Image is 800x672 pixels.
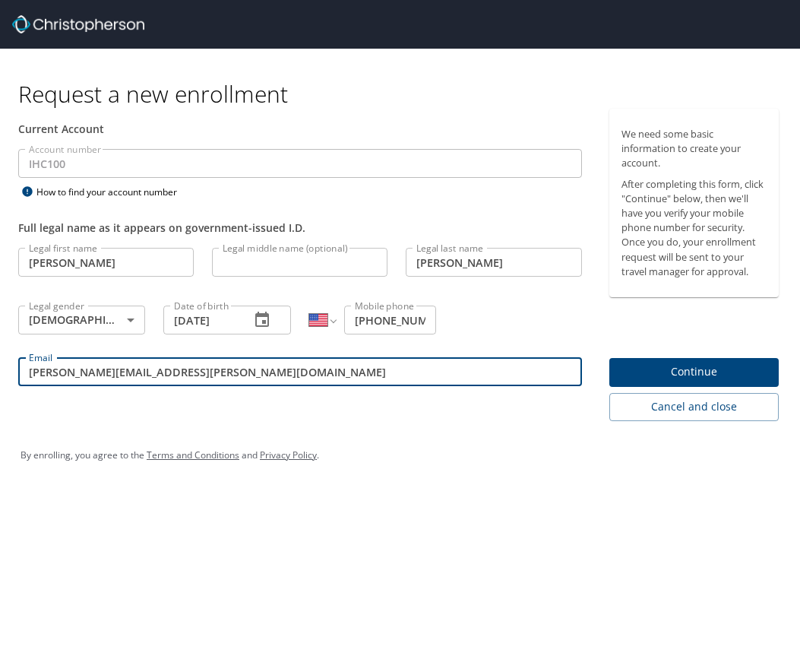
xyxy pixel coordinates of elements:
[260,449,317,461] a: Privacy Policy
[621,127,767,171] p: We need some basic information to create your account.
[18,220,582,236] div: Full legal name as it appears on government-issued I.D.
[621,398,767,417] span: Cancel and close
[18,79,791,109] h1: Request a new enrollment
[344,306,436,334] input: Enter phone number
[147,449,239,461] a: Terms and Conditions
[163,306,237,334] input: MM/DD/YYYY
[18,182,208,201] div: How to find your account number
[12,15,144,33] img: cbt logo
[18,306,145,334] div: [DEMOGRAPHIC_DATA]
[609,393,779,421] button: Cancel and close
[621,363,767,382] span: Continue
[18,121,582,137] div: Current Account
[621,177,767,279] p: After completing this form, click "Continue" below, then we'll have you verify your mobile phone ...
[609,358,779,388] button: Continue
[21,436,779,474] div: By enrolling, you agree to the and .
